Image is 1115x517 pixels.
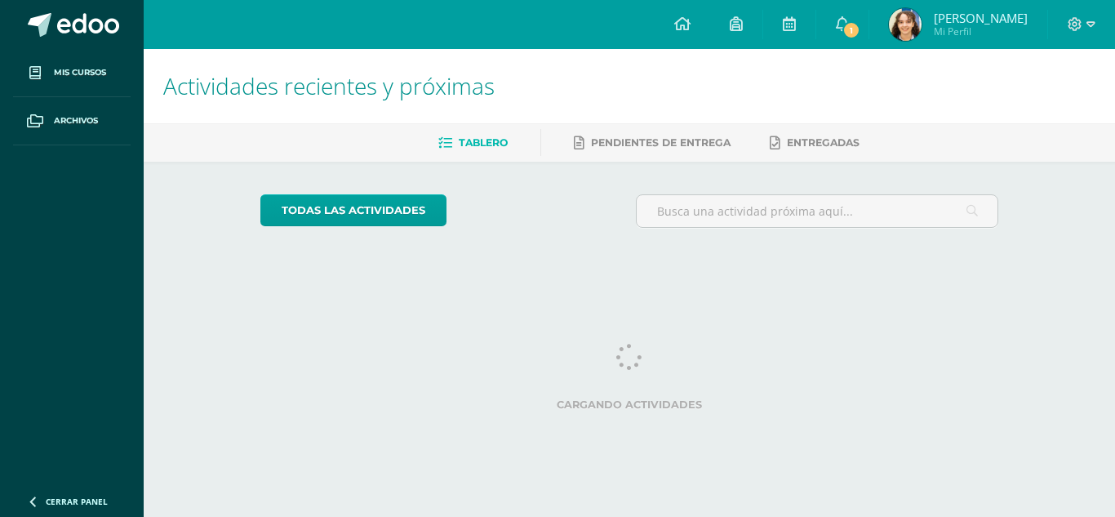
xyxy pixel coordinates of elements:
[787,136,860,149] span: Entregadas
[54,66,106,79] span: Mis cursos
[934,10,1028,26] span: [PERSON_NAME]
[13,49,131,97] a: Mis cursos
[934,25,1028,38] span: Mi Perfil
[637,195,998,227] input: Busca una actividad próxima aquí...
[842,21,860,39] span: 1
[54,114,98,127] span: Archivos
[770,130,860,156] a: Entregadas
[459,136,508,149] span: Tablero
[13,97,131,145] a: Archivos
[163,70,495,101] span: Actividades recientes y próximas
[889,8,922,41] img: 43acec12cbb57897681646054d7425d4.png
[438,130,508,156] a: Tablero
[574,130,731,156] a: Pendientes de entrega
[46,496,108,507] span: Cerrar panel
[260,194,446,226] a: todas las Actividades
[591,136,731,149] span: Pendientes de entrega
[260,399,999,411] label: Cargando actividades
